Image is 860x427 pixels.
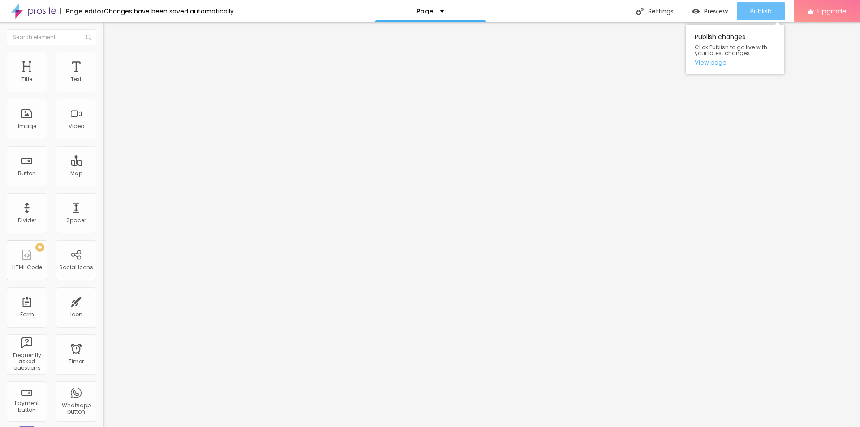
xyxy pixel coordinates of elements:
div: Text [71,76,82,82]
div: Title [21,76,32,82]
div: Button [18,170,36,177]
div: Payment button [9,400,44,413]
span: Preview [704,8,728,15]
div: Spacer [66,217,86,224]
div: Icon [70,311,82,318]
span: Click Publish to go live with your latest changes. [695,44,775,56]
div: Publish changes [686,25,784,74]
div: Whatsapp button [58,402,94,415]
input: Search element [7,29,96,45]
span: Upgrade [817,7,847,15]
div: Social Icons [59,264,93,271]
div: HTML Code [12,264,42,271]
div: Frequently asked questions [9,352,44,371]
button: Publish [737,2,785,20]
p: Page [417,8,433,14]
a: View page [695,60,775,65]
button: Preview [683,2,737,20]
span: Publish [750,8,772,15]
img: Icone [636,8,644,15]
div: Image [18,123,36,129]
div: Map [70,170,82,177]
div: Video [69,123,84,129]
div: Timer [69,358,84,365]
div: Divider [18,217,36,224]
div: Page editor [60,8,104,14]
div: Changes have been saved automatically [104,8,234,14]
div: Form [20,311,34,318]
iframe: Editor [103,22,860,427]
img: Icone [86,35,91,40]
img: view-1.svg [692,8,700,15]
